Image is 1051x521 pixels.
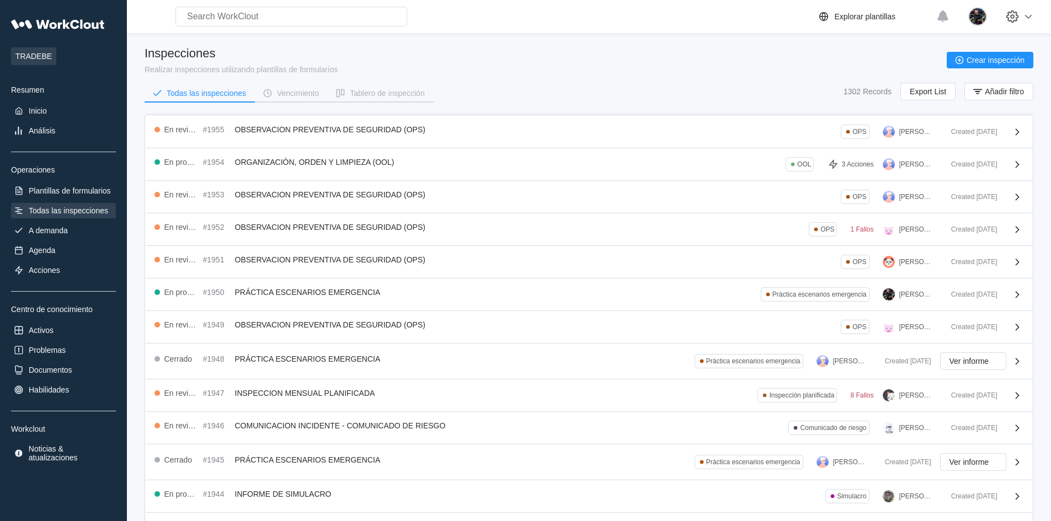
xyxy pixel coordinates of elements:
[841,160,873,168] div: 3 Acciones
[146,311,1033,343] a: En revisión#1949OBSERVACION PREVENTIVA DE SEGURIDAD (OPS)OPS[PERSON_NAME]Created [DATE]
[29,246,55,255] div: Agenda
[164,355,193,363] div: Cerrado
[146,379,1033,412] a: En revisión#1947INSPECCION MENSUAL PLANIFICADAInspección planificada8 Fallos[PERSON_NAME]Created ...
[940,352,1006,370] button: Ver informe
[164,288,199,297] div: En progreso
[964,83,1033,100] button: Añadir filtro
[328,85,433,101] button: Tablero de inspección
[949,458,989,466] span: Ver informe
[203,421,231,430] div: #1946
[837,492,866,500] div: Simulacro
[968,7,987,26] img: 2a7a337f-28ec-44a9-9913-8eaa51124fce.jpg
[820,225,834,233] div: OPS
[146,480,1033,513] a: En progreso#1944INFORME DE SIMULACROSimulacro[PERSON_NAME]Created [DATE]
[833,357,867,365] div: [PERSON_NAME]
[235,223,425,232] span: OBSERVACION PREVENTIVA DE SEGURIDAD (OPS)
[235,158,394,166] span: ORGANIZACIÓN, ORDEN Y LIMPIEZA (OOL)
[235,320,425,329] span: OBSERVACION PREVENTIVA DE SEGURIDAD (OPS)
[146,444,1033,480] a: Cerrado#1945PRÁCTICA ESCENARIOS EMERGENCIAPráctica escenarios emergencia[PERSON_NAME]Created [DAT...
[164,320,199,329] div: En revisión
[203,389,231,398] div: #1947
[850,225,873,233] div: 1 Fallos
[29,206,108,215] div: Todas las inspecciones
[883,191,895,203] img: user-3.png
[255,85,328,101] button: Vencimiento
[146,116,1033,148] a: En revisión#1955OBSERVACION PREVENTIVA DE SEGURIDAD (OPS)OPS[PERSON_NAME]Created [DATE]
[29,226,68,235] div: A demanda
[883,321,895,333] img: pig.png
[942,291,997,298] div: Created [DATE]
[899,225,933,233] div: [PERSON_NAME]
[942,492,997,500] div: Created [DATE]
[11,442,116,464] a: Noticias & atualizaciones
[883,256,895,268] img: panda.png
[164,389,199,398] div: En revisión
[11,262,116,278] a: Acciones
[899,391,933,399] div: [PERSON_NAME]
[11,123,116,138] a: Análisis
[883,288,895,300] img: 2a7a337f-28ec-44a9-9913-8eaa51124fce.jpg
[164,190,199,199] div: En revisión
[350,89,424,97] div: Tablero de inspección
[11,243,116,258] a: Agenda
[203,320,231,329] div: #1949
[11,323,116,338] a: Activos
[29,266,60,275] div: Acciones
[235,389,375,398] span: INSPECCION MENSUAL PLANIFICADA
[706,458,801,466] div: Práctica escenarios emergencia
[11,425,116,433] div: Workclout
[29,385,69,394] div: Habilidades
[29,444,114,462] div: Noticias & atualizaciones
[235,125,425,134] span: OBSERVACION PREVENTIVA DE SEGURIDAD (OPS)
[706,357,801,365] div: Práctica escenarios emergencia
[817,10,931,23] a: Explorar plantillas
[277,89,319,97] div: Vencimiento
[942,160,997,168] div: Created [DATE]
[835,12,896,21] div: Explorar plantillas
[175,7,407,26] input: Search WorkClout
[164,158,199,166] div: En progreso
[844,87,892,96] div: 1302 Records
[949,357,989,365] span: Ver informe
[899,323,933,331] div: [PERSON_NAME]
[203,355,231,363] div: #1948
[203,190,231,199] div: #1953
[900,83,956,100] button: Export List
[146,246,1033,278] a: En revisión#1951OBSERVACION PREVENTIVA DE SEGURIDAD (OPS)OPS[PERSON_NAME]Created [DATE]
[29,126,55,135] div: Análisis
[876,357,931,365] div: Created [DATE]
[29,186,111,195] div: Plantillas de formularios
[146,343,1033,379] a: Cerrado#1948PRÁCTICA ESCENARIOS EMERGENCIAPráctica escenarios emergencia[PERSON_NAME]Created [DAT...
[899,193,933,201] div: [PERSON_NAME]
[235,355,381,363] span: PRÁCTICA ESCENARIOS EMERGENCIA
[942,128,997,136] div: Created [DATE]
[899,424,933,432] div: [PERSON_NAME]
[942,323,997,331] div: Created [DATE]
[235,455,381,464] span: PRÁCTICA ESCENARIOS EMERGENCIA
[817,456,829,468] img: user-3.png
[11,85,116,94] div: Resumen
[29,366,72,374] div: Documentos
[203,223,231,232] div: #1952
[146,213,1033,246] a: En revisión#1952OBSERVACION PREVENTIVA DE SEGURIDAD (OPS)OPS1 Fallos[PERSON_NAME]Created [DATE]
[11,203,116,218] a: Todas las inspecciones
[772,291,867,298] div: Práctica escenarios emergencia
[11,183,116,198] a: Plantillas de formularios
[235,490,332,498] span: INFORME DE SIMULACRO
[883,126,895,138] img: user-3.png
[852,258,866,266] div: OPS
[11,342,116,358] a: Problemas
[164,455,193,464] div: Cerrado
[800,424,866,432] div: Comunicado de riesgo
[11,165,116,174] div: Operaciones
[797,160,811,168] div: OOL
[852,193,866,201] div: OPS
[11,382,116,398] a: Habilidades
[910,88,946,95] span: Export List
[203,490,231,498] div: #1944
[146,278,1033,311] a: En progreso#1950PRÁCTICA ESCENARIOS EMERGENCIAPráctica escenarios emergencia[PERSON_NAME]Created ...
[164,223,199,232] div: En revisión
[852,128,866,136] div: OPS
[167,89,246,97] div: Todas las inspecciones
[203,255,231,264] div: #1951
